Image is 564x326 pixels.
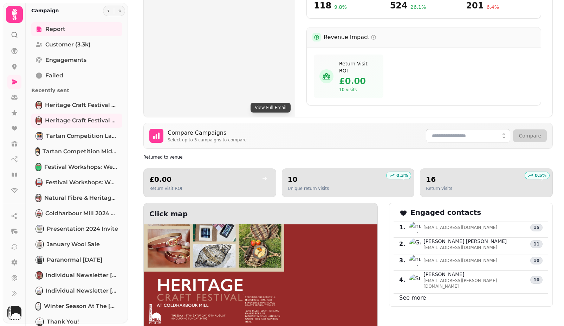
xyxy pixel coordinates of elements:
[426,186,452,191] p: Return visits
[324,33,376,41] h3: Revenue Impact
[45,116,118,125] span: Heritage Craft Festival Template 1
[45,71,63,80] span: Failed
[45,56,86,64] span: Engagements
[36,133,43,140] img: Tartan Competition Launch
[36,318,43,325] img: Thank you!
[31,129,122,143] a: Tartan Competition LaunchTartan Competition Launch
[423,225,497,230] span: [EMAIL_ADDRESS][DOMAIN_NAME]
[45,101,118,109] span: Heritage Craft Festival Template 2
[31,84,122,97] p: Recently sent
[530,276,543,284] div: 10
[339,60,378,74] h4: Estimated revenue from recipients who visited your venue after receiving this campaign
[168,137,247,143] p: Select up to 3 campaigns to compare
[47,240,100,249] span: January Wool Sale
[423,271,526,278] span: [PERSON_NAME]
[339,87,344,92] span: 10
[36,256,43,263] img: Paranormal Nov 23
[36,194,41,202] img: Natural Fibre & Heritage Craft Festival
[36,210,42,217] img: Coldharbour Mill 2024 Opening
[423,278,526,289] span: [EMAIL_ADDRESS][PERSON_NAME][DOMAIN_NAME]
[36,117,41,124] img: Heritage Craft Festival Template 1
[399,240,405,248] span: 2 .
[46,287,118,295] span: Individual Newsletter [DATE]
[149,174,182,184] h2: £0.00
[31,299,122,313] a: Winter Season at the MillWinter Season at the [GEOGRAPHIC_DATA]
[409,274,421,286] img: Susan null
[399,207,481,217] h2: Engaged contacts
[31,69,122,83] a: Failed
[31,98,122,112] a: Heritage Craft Festival Template 2Heritage Craft Festival Template 2
[47,318,79,326] span: Thank you!
[168,129,247,137] h3: Compare Campaigns
[36,164,41,171] img: Festival Workshops: Week Two [clone]
[144,203,279,224] h2: Click map
[31,175,122,190] a: Festival Workshops: Week OneFestival Workshops: Week One
[31,253,122,267] a: Paranormal Nov 23Paranormal [DATE]
[410,4,426,11] span: 26.1 %
[399,276,405,284] span: 4 .
[36,303,40,310] img: Winter Season at the Mill
[7,306,21,320] img: User avatar
[31,222,122,236] a: Presentation 2024 InvitePresentation 2024 Invite
[45,209,118,218] span: Coldharbour Mill 2024 Opening
[44,163,118,171] span: Festival Workshops: Week Two [clone]
[257,174,270,183] a: goto
[43,147,118,156] span: Tartan Competition Mid-Campaign Reminder & Design Insight
[426,174,452,184] h2: 16
[46,271,118,280] span: Individual Newsletter [DATE]
[396,173,408,178] p: 0.3 %
[395,174,408,183] a: goto
[251,103,291,113] button: View Full Email
[36,179,42,186] img: Festival Workshops: Week One
[31,268,122,282] a: Individual Newsletter November 2023Individual Newsletter [DATE]
[530,257,543,264] div: 10
[31,114,122,128] a: Heritage Craft Festival Template 1Heritage Craft Festival Template 1
[47,225,118,233] span: Presentation 2024 Invite
[423,258,497,263] span: [EMAIL_ADDRESS][DOMAIN_NAME]
[44,194,118,202] span: Natural Fibre & Heritage Craft Festival
[36,287,42,294] img: Individual Newsletter October 2023
[31,206,122,220] a: Coldharbour Mill 2024 OpeningColdharbour Mill 2024 Opening
[45,40,91,49] span: Customer (3.3k)
[334,4,347,11] span: 9.8 %
[36,272,42,279] img: Individual Newsletter November 2023
[513,129,547,142] button: Compare
[45,178,118,187] span: Festival Workshops: Week One
[346,87,357,92] span: visits
[409,222,421,233] img: null null
[36,225,43,232] img: Presentation 2024 Invite
[31,237,122,251] a: January Wool SaleJanuary Wool Sale
[36,102,41,109] img: Heritage Craft Festival Template 2
[149,186,182,191] p: Return visit ROI
[486,4,499,11] span: 6.4 %
[288,186,329,191] p: Unique return visits
[31,191,122,205] a: Natural Fibre & Heritage Craft FestivalNatural Fibre & Heritage Craft Festival
[399,223,405,232] span: 1 .
[288,174,329,184] h2: 10
[399,256,405,265] span: 3 .
[530,240,543,248] div: 11
[46,132,118,140] span: Tartan Competition Launch
[31,7,59,14] h2: Campaign
[423,245,507,250] span: [EMAIL_ADDRESS][DOMAIN_NAME]
[143,154,278,160] h2: Recipients who visited your venue after receiving the campaign
[409,238,421,250] img: Graham Clohessy
[399,294,426,301] a: See more
[31,145,122,159] a: Tartan Competition Mid-Campaign Reminder & Design InsightTartan Competition Mid-Campaign Reminder...
[47,256,103,264] span: Paranormal [DATE]
[45,25,65,33] span: Report
[423,238,507,245] span: [PERSON_NAME] [PERSON_NAME]
[533,174,547,183] a: goto
[339,76,366,87] span: £0.00
[36,241,43,248] img: January Wool Sale
[409,255,421,266] img: null null
[31,53,122,67] a: Engagements
[519,133,541,139] span: Compare
[36,148,39,155] img: Tartan Competition Mid-Campaign Reminder & Design Insight
[6,306,23,320] button: User avatar
[535,173,546,178] p: 0.5 %
[530,224,543,231] div: 15
[31,38,122,52] a: Customer (3.3k)
[31,284,122,298] a: Individual Newsletter October 2023Individual Newsletter [DATE]
[44,302,118,311] span: Winter Season at the [GEOGRAPHIC_DATA]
